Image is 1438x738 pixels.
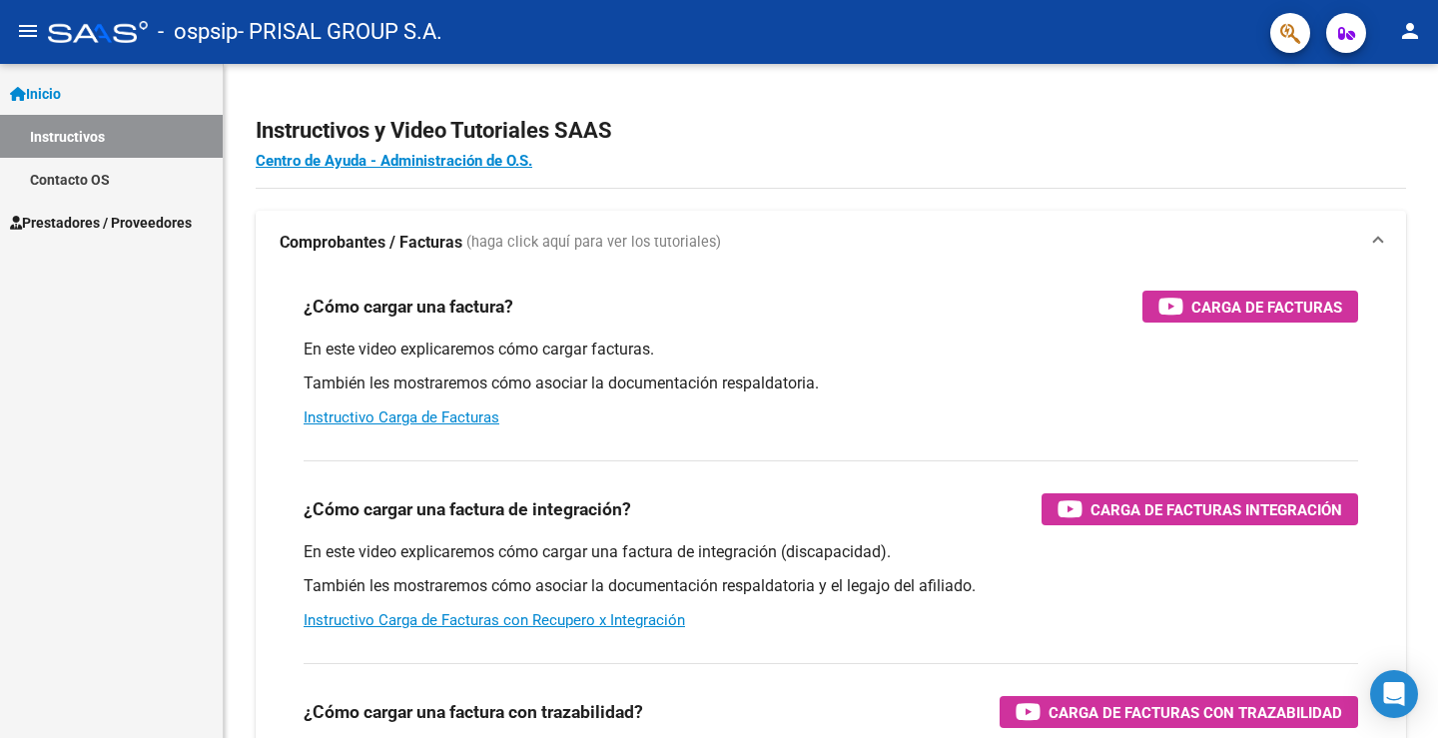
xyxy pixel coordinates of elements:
[256,211,1406,275] mat-expansion-panel-header: Comprobantes / Facturas (haga click aquí para ver los tutoriales)
[1142,291,1358,323] button: Carga de Facturas
[1090,497,1342,522] span: Carga de Facturas Integración
[256,112,1406,150] h2: Instructivos y Video Tutoriales SAAS
[16,19,40,43] mat-icon: menu
[304,698,643,726] h3: ¿Cómo cargar una factura con trazabilidad?
[304,408,499,426] a: Instructivo Carga de Facturas
[304,372,1358,394] p: También les mostraremos cómo asociar la documentación respaldatoria.
[158,10,238,54] span: - ospsip
[304,611,685,629] a: Instructivo Carga de Facturas con Recupero x Integración
[1042,493,1358,525] button: Carga de Facturas Integración
[1191,295,1342,320] span: Carga de Facturas
[304,495,631,523] h3: ¿Cómo cargar una factura de integración?
[1398,19,1422,43] mat-icon: person
[280,232,462,254] strong: Comprobantes / Facturas
[10,212,192,234] span: Prestadores / Proveedores
[1000,696,1358,728] button: Carga de Facturas con Trazabilidad
[304,339,1358,361] p: En este video explicaremos cómo cargar facturas.
[256,152,532,170] a: Centro de Ayuda - Administración de O.S.
[1370,670,1418,718] div: Open Intercom Messenger
[466,232,721,254] span: (haga click aquí para ver los tutoriales)
[10,83,61,105] span: Inicio
[1049,700,1342,725] span: Carga de Facturas con Trazabilidad
[304,541,1358,563] p: En este video explicaremos cómo cargar una factura de integración (discapacidad).
[304,575,1358,597] p: También les mostraremos cómo asociar la documentación respaldatoria y el legajo del afiliado.
[304,293,513,321] h3: ¿Cómo cargar una factura?
[238,10,442,54] span: - PRISAL GROUP S.A.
